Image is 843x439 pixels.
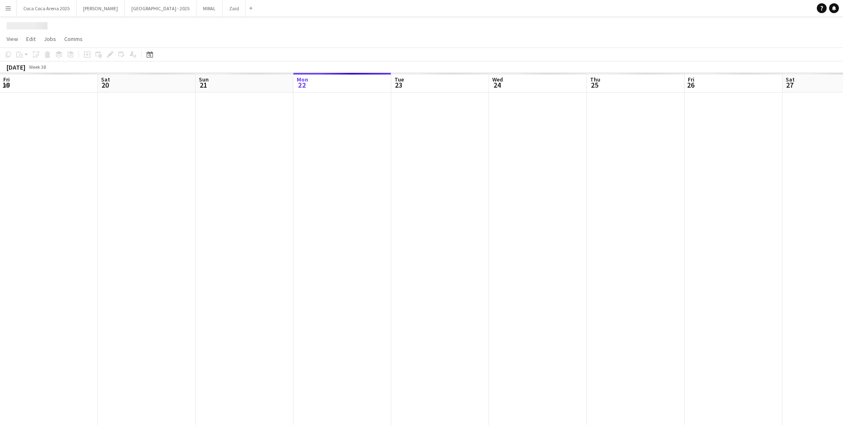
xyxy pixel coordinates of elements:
[223,0,246,16] button: Zaid
[784,80,795,90] span: 27
[687,80,694,90] span: 26
[589,80,600,90] span: 25
[41,34,59,44] a: Jobs
[198,80,209,90] span: 21
[100,80,110,90] span: 20
[394,76,404,83] span: Tue
[23,34,39,44] a: Edit
[393,80,404,90] span: 23
[27,64,47,70] span: Week 38
[196,0,223,16] button: MIRAL
[491,80,503,90] span: 24
[199,76,209,83] span: Sun
[77,0,125,16] button: [PERSON_NAME]
[44,35,56,43] span: Jobs
[61,34,86,44] a: Comms
[7,63,25,71] div: [DATE]
[590,76,600,83] span: Thu
[3,34,21,44] a: View
[101,76,110,83] span: Sat
[17,0,77,16] button: Coca Coca Arena 2025
[786,76,795,83] span: Sat
[7,35,18,43] span: View
[297,76,308,83] span: Mon
[3,76,10,83] span: Fri
[492,76,503,83] span: Wed
[64,35,83,43] span: Comms
[295,80,308,90] span: 22
[688,76,694,83] span: Fri
[26,35,36,43] span: Edit
[2,80,10,90] span: 19
[125,0,196,16] button: [GEOGRAPHIC_DATA] - 2025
